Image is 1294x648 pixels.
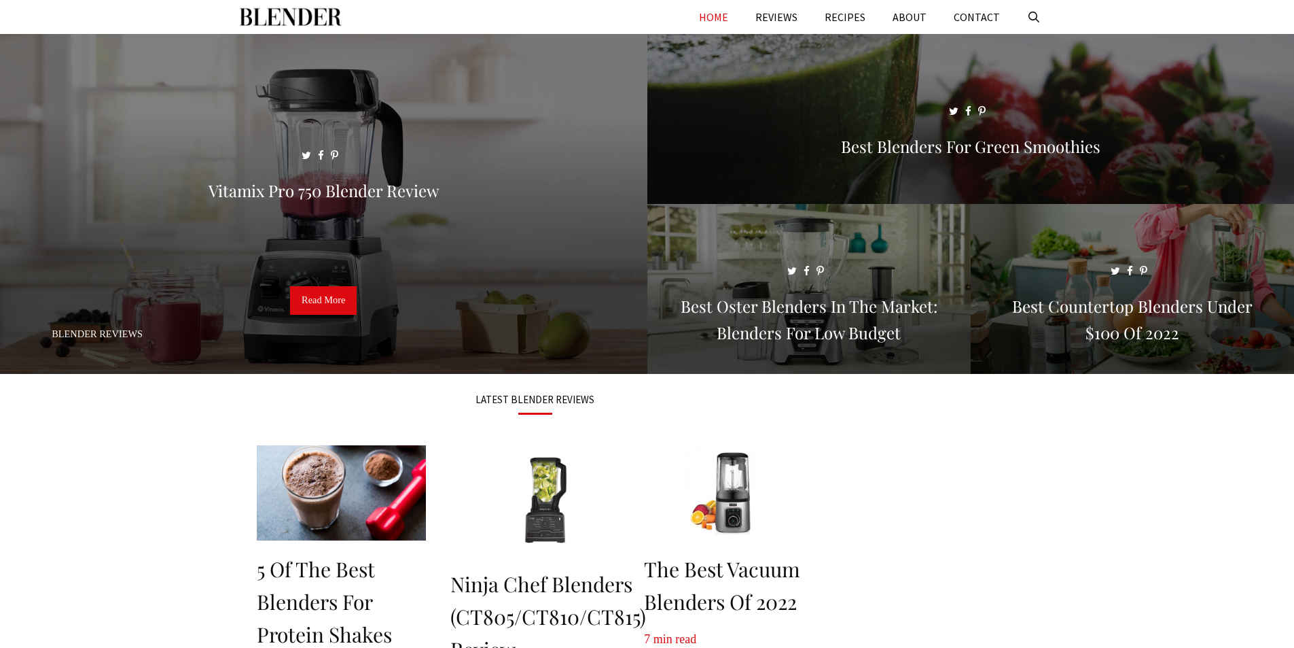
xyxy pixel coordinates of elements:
a: Blender Reviews [52,328,143,339]
a: The Best Vacuum Blenders of 2022 [644,556,800,615]
span: min read [653,632,696,646]
h3: LATEST BLENDER REVIEWS [257,394,814,405]
img: 5 of the Best Blenders for Protein Shakes [257,445,426,541]
span: 7 [644,632,650,646]
img: Ninja Chef Blenders (CT805/CT810/CT815) Review [450,445,646,556]
img: The Best Vacuum Blenders of 2022 [644,445,813,541]
a: Best Countertop Blenders Under $100 of 2022 [971,358,1294,371]
a: 5 of the Best Blenders for Protein Shakes [257,556,392,648]
a: Best Oster Blenders in the Market: Blenders for Low Budget [647,358,971,371]
a: Read More [290,286,357,315]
